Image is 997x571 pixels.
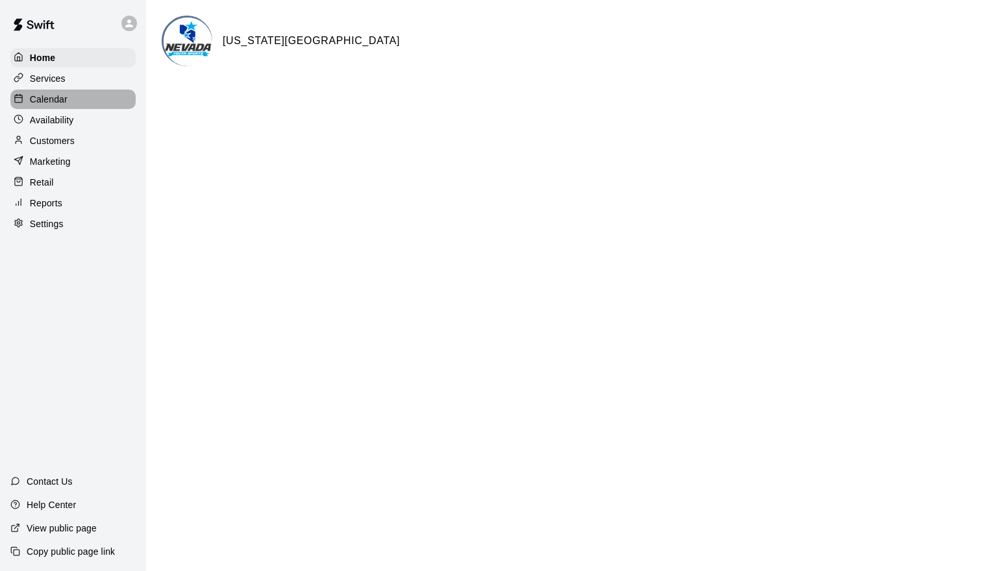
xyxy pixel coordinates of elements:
[27,475,73,488] p: Contact Us
[27,522,97,535] p: View public page
[30,114,74,127] p: Availability
[30,155,71,168] p: Marketing
[10,173,136,192] a: Retail
[30,72,66,85] p: Services
[10,214,136,234] a: Settings
[30,197,62,210] p: Reports
[30,134,75,147] p: Customers
[27,498,76,511] p: Help Center
[10,152,136,171] a: Marketing
[164,18,212,66] img: Nevada Youth Sports Center logo
[10,69,136,88] a: Services
[10,193,136,213] a: Reports
[30,51,56,64] p: Home
[10,110,136,130] a: Availability
[30,93,68,106] p: Calendar
[27,545,115,558] p: Copy public page link
[30,176,54,189] p: Retail
[30,217,64,230] p: Settings
[10,90,136,109] a: Calendar
[10,131,136,151] a: Customers
[10,48,136,67] a: Home
[223,32,400,49] h6: [US_STATE][GEOGRAPHIC_DATA]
